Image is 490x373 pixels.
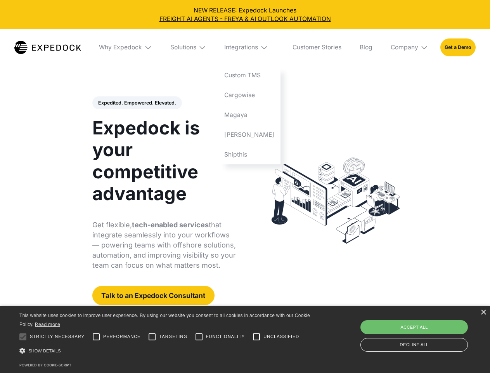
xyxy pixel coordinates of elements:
[35,321,60,327] a: Read more
[286,29,347,66] a: Customer Stories
[103,333,141,340] span: Performance
[218,29,280,66] div: Integrations
[19,363,71,367] a: Powered by cookie-script
[30,333,85,340] span: Strictly necessary
[132,221,209,229] strong: tech-enabled services
[218,125,280,145] a: [PERSON_NAME]
[92,220,236,270] p: Get flexible, that integrate seamlessly into your workflows — powering teams with offshore soluti...
[218,145,280,164] a: Shipthis
[218,66,280,164] nav: Integrations
[440,38,476,56] a: Get a Demo
[391,44,418,51] div: Company
[218,85,280,105] a: Cargowise
[224,44,258,51] div: Integrations
[263,333,299,340] span: Unclassified
[164,29,212,66] div: Solutions
[206,333,245,340] span: Functionality
[218,105,280,125] a: Magaya
[6,15,484,23] a: FREIGHT AI AGENTS - FREYA & AI OUTLOOK AUTOMATION
[361,289,490,373] iframe: Chat Widget
[92,286,215,305] a: Talk to an Expedock Consultant
[28,349,61,353] span: Show details
[218,66,280,85] a: Custom TMS
[384,29,434,66] div: Company
[19,346,313,356] div: Show details
[19,313,310,327] span: This website uses cookies to improve user experience. By using our website you consent to all coo...
[6,6,484,23] div: NEW RELEASE: Expedock Launches
[99,44,142,51] div: Why Expedock
[159,333,187,340] span: Targeting
[93,29,158,66] div: Why Expedock
[353,29,378,66] a: Blog
[170,44,196,51] div: Solutions
[92,117,236,204] h1: Expedock is your competitive advantage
